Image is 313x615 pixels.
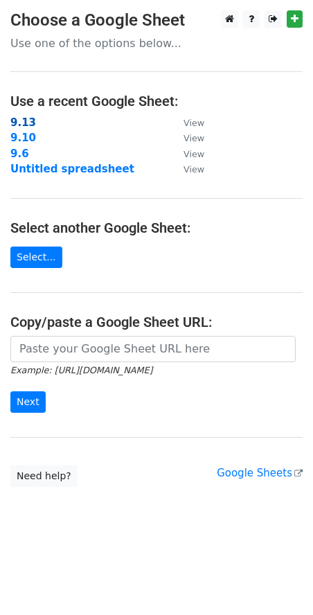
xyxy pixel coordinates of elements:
a: 9.13 [10,116,36,129]
h4: Select another Google Sheet: [10,220,303,236]
a: Need help? [10,465,78,487]
a: Select... [10,247,62,268]
p: Use one of the options below... [10,36,303,51]
a: Untitled spreadsheet [10,163,134,175]
h3: Choose a Google Sheet [10,10,303,30]
small: View [184,118,204,128]
input: Next [10,391,46,413]
small: View [184,149,204,159]
small: View [184,133,204,143]
a: View [170,116,204,129]
a: View [170,148,204,160]
h4: Use a recent Google Sheet: [10,93,303,109]
small: Example: [URL][DOMAIN_NAME] [10,365,152,375]
input: Paste your Google Sheet URL here [10,336,296,362]
a: 9.6 [10,148,29,160]
small: View [184,164,204,175]
a: View [170,163,204,175]
a: Google Sheets [217,467,303,479]
iframe: Chat Widget [244,549,313,615]
h4: Copy/paste a Google Sheet URL: [10,314,303,330]
a: View [170,132,204,144]
a: 9.10 [10,132,36,144]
